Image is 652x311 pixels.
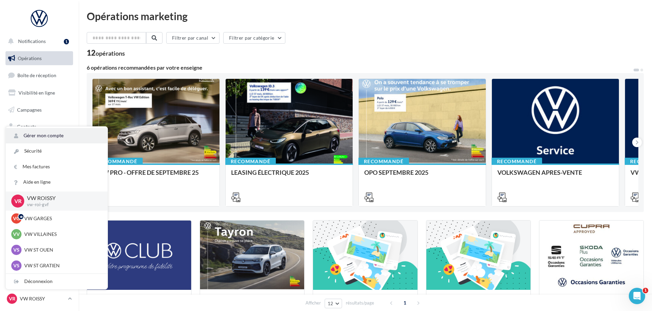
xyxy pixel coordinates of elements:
[24,262,99,269] p: VW ST GRATIEN
[4,103,74,117] a: Campagnes
[13,246,19,253] span: VS
[24,231,99,238] p: VW VILLAINES
[4,119,74,134] a: Contacts
[17,124,36,129] span: Contacts
[6,174,108,190] a: Aide en ligne
[492,158,542,165] div: Recommandé
[4,34,72,48] button: Notifications 1
[18,90,55,96] span: Visibilité en ligne
[17,72,56,78] span: Boîte de réception
[231,169,347,183] div: LEASING ÉLECTRIQUE 2025
[13,215,20,222] span: VG
[4,86,74,100] a: Visibilité en ligne
[64,39,69,44] div: 1
[92,158,143,165] div: Recommandé
[87,65,633,70] div: 6 opérations recommandées par votre enseigne
[18,38,46,44] span: Notifications
[4,193,74,213] a: Campagnes DataOnDemand
[96,50,125,56] div: opérations
[399,297,410,308] span: 1
[325,299,342,308] button: 12
[17,107,42,112] span: Campagnes
[9,295,15,302] span: VR
[358,158,409,165] div: Recommandé
[18,55,42,61] span: Opérations
[225,158,276,165] div: Recommandé
[346,300,374,306] span: résultats/page
[6,274,108,289] div: Déconnexion
[4,51,74,66] a: Opérations
[27,194,97,202] p: VW ROISSY
[4,137,74,151] a: Médiathèque
[306,300,321,306] span: Afficher
[27,202,97,208] p: vw-roi-gvf
[5,292,73,305] a: VR VW ROISSY
[24,246,99,253] p: VW ST OUEN
[166,32,219,44] button: Filtrer par canal
[24,215,99,222] p: VW GARGES
[20,295,65,302] p: VW ROISSY
[87,49,125,57] div: 12
[4,68,74,83] a: Boîte de réception
[14,197,22,205] span: VR
[364,169,480,183] div: OPO SEPTEMBRE 2025
[13,231,20,238] span: VV
[4,170,74,190] a: PLV et print personnalisable
[98,169,214,183] div: VW PRO - OFFRE DE SEPTEMBRE 25
[87,11,644,21] div: Opérations marketing
[13,262,19,269] span: VS
[4,154,74,168] a: Calendrier
[629,288,645,304] iframe: Intercom live chat
[6,159,108,174] a: Mes factures
[6,128,108,143] a: Gérer mon compte
[497,169,613,183] div: VOLKSWAGEN APRES-VENTE
[328,301,334,306] span: 12
[6,143,108,159] a: Sécurité
[643,288,648,293] span: 1
[223,32,285,44] button: Filtrer par catégorie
